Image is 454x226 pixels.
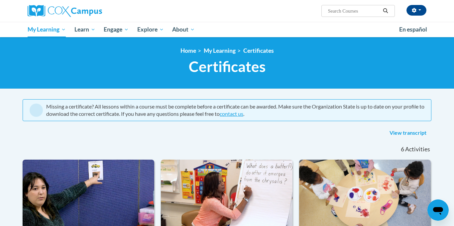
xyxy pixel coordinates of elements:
a: Home [180,47,196,54]
span: My Learning [28,26,66,34]
a: Learn [70,22,100,37]
a: About [168,22,199,37]
span: About [172,26,195,34]
a: View transcript [385,128,431,138]
a: Engage [99,22,133,37]
span: Certificates [189,58,266,75]
a: Certificates [243,47,274,54]
button: Account Settings [406,5,426,16]
a: My Learning [23,22,70,37]
div: Main menu [18,22,436,37]
a: Explore [133,22,168,37]
span: Explore [137,26,164,34]
input: Search Courses [327,7,381,15]
iframe: Button to launch messaging window [427,199,449,221]
a: My Learning [204,47,236,54]
span: Activities [405,146,430,153]
a: En español [395,23,431,37]
a: contact us [220,111,243,117]
span: En español [399,26,427,33]
span: Engage [104,26,129,34]
a: Cox Campus [28,5,154,17]
div: Missing a certificate? All lessons within a course must be complete before a certificate can be a... [46,103,424,117]
span: Learn [74,26,95,34]
img: Cox Campus [28,5,102,17]
button: Search [381,7,391,15]
span: 6 [401,146,404,153]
